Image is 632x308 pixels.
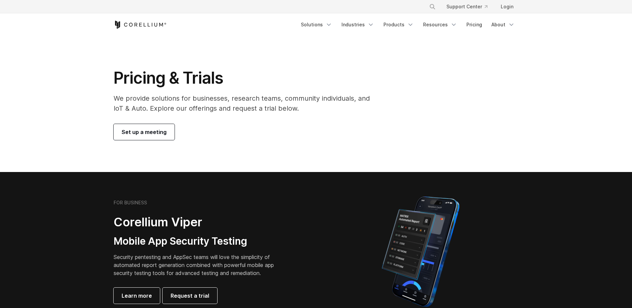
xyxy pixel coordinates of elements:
h6: FOR BUSINESS [114,200,147,206]
p: We provide solutions for businesses, research teams, community individuals, and IoT & Auto. Explo... [114,93,379,113]
a: Set up a meeting [114,124,175,140]
a: Pricing [462,19,486,31]
a: Request a trial [163,288,217,304]
span: Set up a meeting [122,128,167,136]
div: Navigation Menu [297,19,519,31]
a: Industries [337,19,378,31]
a: Login [495,1,519,13]
span: Learn more [122,292,152,300]
a: Learn more [114,288,160,304]
a: Solutions [297,19,336,31]
h1: Pricing & Trials [114,68,379,88]
a: Support Center [441,1,493,13]
h2: Corellium Viper [114,215,284,230]
a: About [487,19,519,31]
a: Resources [419,19,461,31]
button: Search [426,1,438,13]
p: Security pentesting and AppSec teams will love the simplicity of automated report generation comb... [114,253,284,277]
h3: Mobile App Security Testing [114,235,284,248]
a: Corellium Home [114,21,167,29]
span: Request a trial [171,292,209,300]
a: Products [379,19,418,31]
div: Navigation Menu [421,1,519,13]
